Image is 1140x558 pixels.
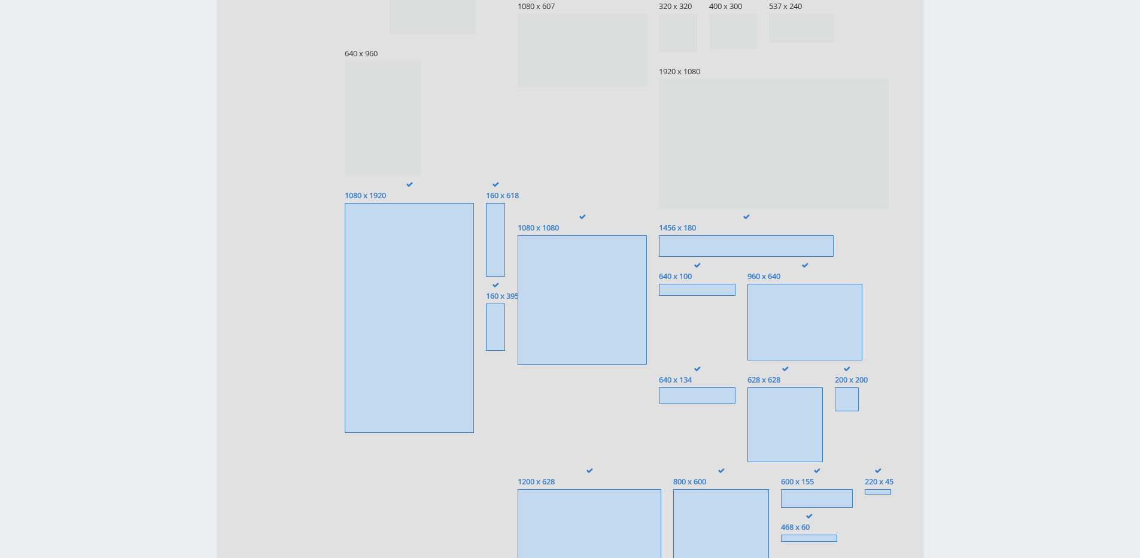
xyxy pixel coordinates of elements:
[709,2,757,11] span: 400 x 300
[747,272,862,281] span: 960 x 640
[835,375,868,384] span: 200 x 200
[747,375,823,384] span: 628 x 628
[659,223,833,232] span: 1456 x 180
[486,292,519,301] span: 160 x 395
[769,2,833,11] span: 537 x 240
[673,477,769,486] span: 800 x 600
[659,375,735,384] span: 640 x 134
[659,67,889,76] span: 1920 x 1080
[518,477,661,486] span: 1200 x 628
[518,223,647,232] span: 1080 x 1080
[781,477,853,486] span: 600 x 155
[518,2,647,11] span: 1080 x 607
[865,477,893,486] span: 220 x 45
[345,191,474,200] span: 1080 x 1920
[659,272,735,281] span: 640 x 100
[345,49,421,58] span: 640 x 960
[781,523,837,532] span: 468 x 60
[486,191,519,200] span: 160 x 618
[659,2,697,11] span: 320 x 320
